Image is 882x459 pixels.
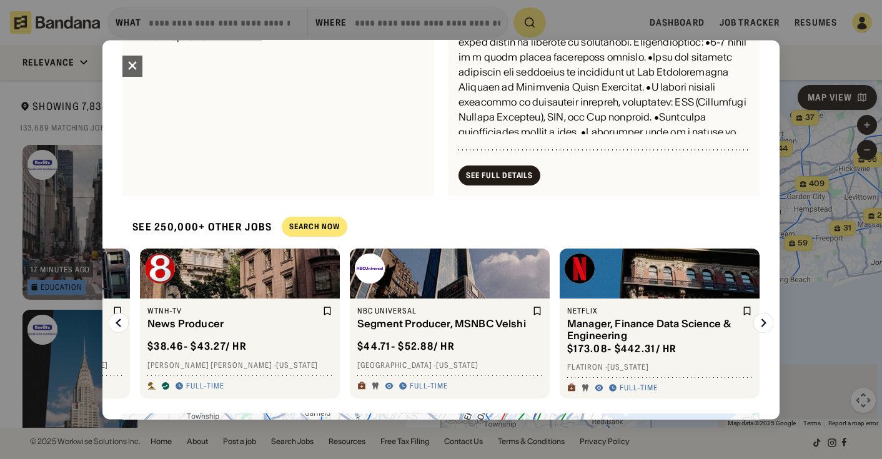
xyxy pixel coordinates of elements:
div: Flatiron · [US_STATE] [567,363,752,373]
div: NBC Universal [357,306,530,316]
img: Left Arrow [109,313,129,333]
div: WTNH-TV [147,306,320,316]
div: $ 44.71 - $52.88 / hr [357,340,455,353]
div: [PERSON_NAME] [PERSON_NAME] · [US_STATE] [147,360,332,370]
div: News Producer [147,318,320,330]
div: $ 173.08 - $442.31 / hr [567,342,677,355]
img: NBC Universal logo [355,254,385,284]
div: $ 38.46 - $43.27 / hr [147,340,247,353]
div: Full-time [620,383,658,393]
div: Full-time [410,382,448,392]
div: 401k options [146,31,206,41]
div: Segment Producer, MSNBC Velshi [357,318,530,330]
div: Search Now [289,224,340,231]
div: [GEOGRAPHIC_DATA] · [US_STATE] [357,360,542,370]
div: Full-time [186,382,224,392]
div: See Full Details [466,172,533,179]
img: WTNH-TV logo [145,254,175,284]
img: Netflix logo [565,254,595,284]
img: Right Arrow [753,313,773,333]
div: See 250,000+ other jobs [122,210,272,244]
div: Manager, Finance Data Science & Engineering [567,318,740,342]
div: Netflix [567,306,740,316]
